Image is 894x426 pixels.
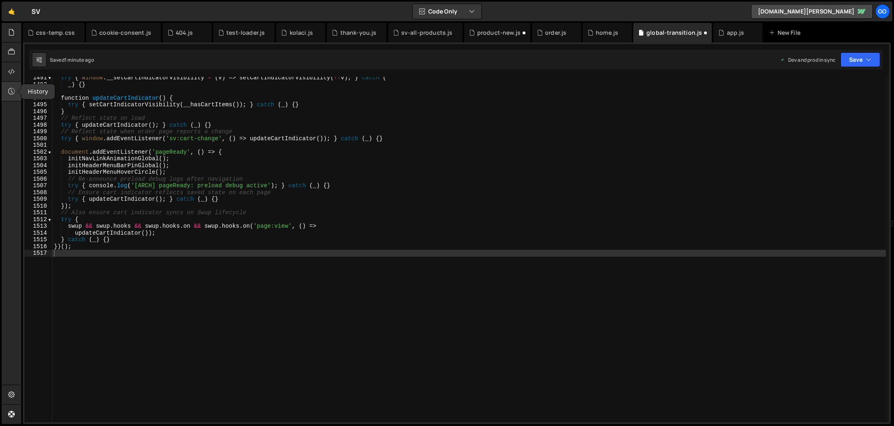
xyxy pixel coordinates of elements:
[25,176,52,183] div: 1506
[25,122,52,129] div: 1498
[545,29,566,37] div: order.js
[840,52,880,67] button: Save
[25,243,52,250] div: 1516
[340,29,377,37] div: thank-you.js
[769,29,803,37] div: New File
[25,81,52,88] div: 1492
[25,189,52,196] div: 1508
[751,4,873,19] a: [DOMAIN_NAME][PERSON_NAME]
[25,182,52,189] div: 1507
[25,250,52,257] div: 1517
[25,142,52,149] div: 1501
[25,162,52,169] div: 1504
[25,135,52,142] div: 1500
[25,223,52,230] div: 1513
[25,216,52,223] div: 1512
[99,29,151,37] div: cookie-consent.js
[646,29,702,37] div: global-transition.js
[36,29,75,37] div: css-temp.css
[25,74,52,81] div: 1491
[50,56,94,63] div: Saved
[25,230,52,237] div: 1514
[226,29,265,37] div: test-loader.js
[25,108,52,115] div: 1496
[290,29,313,37] div: kolaci.js
[875,4,890,19] a: go
[25,203,52,210] div: 1510
[727,29,744,37] div: app.js
[401,29,453,37] div: sv-all-products.js
[596,29,618,37] div: home.js
[25,101,52,108] div: 1495
[2,2,22,21] a: 🤙
[477,29,521,37] div: product-new.js
[780,56,836,63] div: Dev and prod in sync
[65,56,94,63] div: 1 minute ago
[25,149,52,156] div: 1502
[25,115,52,122] div: 1497
[21,84,55,99] div: History
[25,236,52,243] div: 1515
[176,29,193,37] div: 404.js
[25,209,52,216] div: 1511
[25,169,52,176] div: 1505
[25,155,52,162] div: 1503
[25,128,52,135] div: 1499
[31,7,40,16] div: SV
[25,196,52,203] div: 1509
[413,4,481,19] button: Code Only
